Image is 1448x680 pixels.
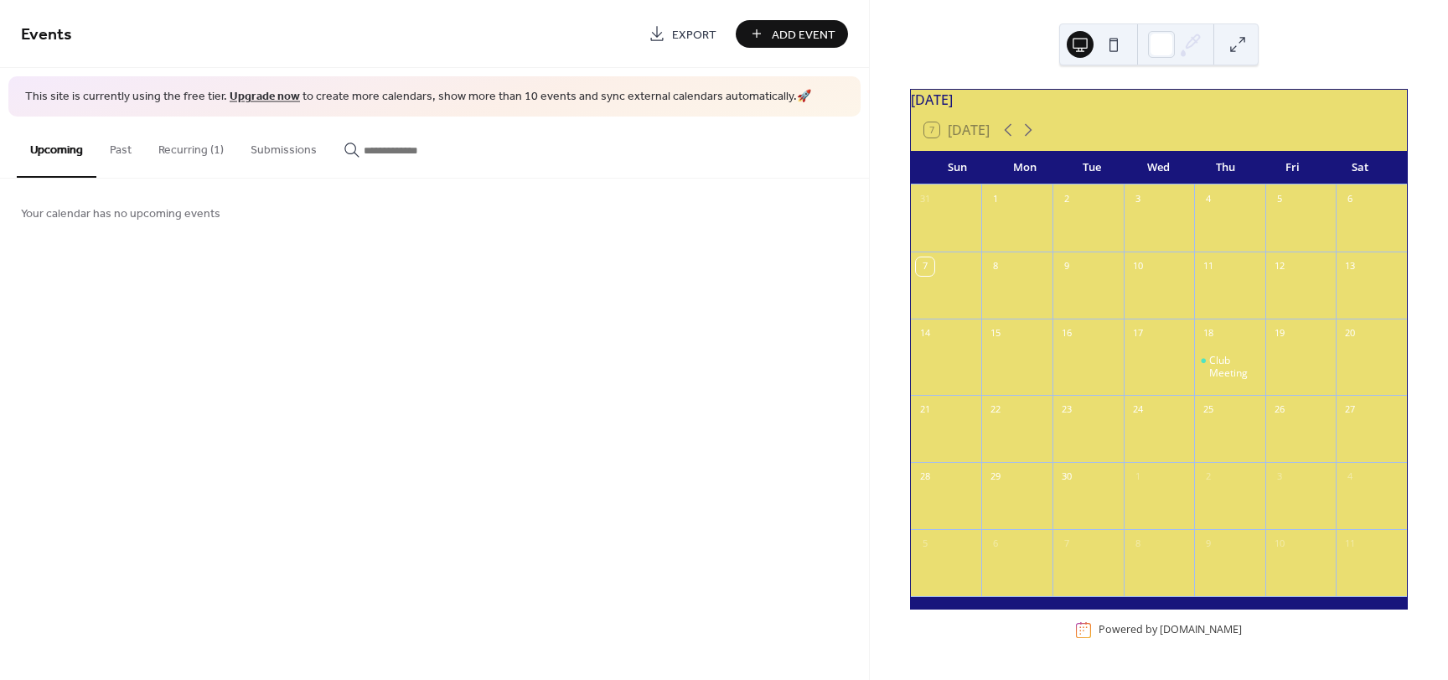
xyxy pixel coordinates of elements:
div: 15 [986,324,1005,343]
a: Upgrade now [230,86,300,108]
div: 5 [1270,190,1289,209]
div: 9 [1058,257,1076,276]
button: Submissions [237,117,330,176]
div: 7 [1058,535,1076,553]
span: Events [21,18,72,51]
div: 2 [1058,190,1076,209]
button: Upcoming [17,117,96,178]
div: 6 [1341,190,1359,209]
div: 3 [1129,190,1147,209]
span: Export [672,26,716,44]
span: This site is currently using the free tier. to create more calendars, show more than 10 events an... [25,89,811,106]
div: 26 [1270,401,1289,419]
div: 30 [1058,468,1076,486]
div: 8 [1129,535,1147,553]
div: 29 [986,468,1005,486]
div: 7 [916,257,934,276]
div: Fri [1259,151,1326,184]
div: 6 [986,535,1005,553]
a: [DOMAIN_NAME] [1160,623,1242,637]
div: 17 [1129,324,1147,343]
div: 21 [916,401,934,419]
div: Wed [1125,151,1192,184]
div: 27 [1341,401,1359,419]
div: Powered by [1099,623,1242,637]
div: 12 [1270,257,1289,276]
div: 2 [1199,468,1218,486]
button: Recurring (1) [145,117,237,176]
div: 3 [1270,468,1289,486]
div: [DATE] [911,90,1407,110]
div: Mon [991,151,1058,184]
div: 24 [1129,401,1147,419]
button: Add Event [736,20,848,48]
div: Sat [1326,151,1394,184]
div: 14 [916,324,934,343]
div: 22 [986,401,1005,419]
div: Club Meeting [1194,354,1265,380]
div: Thu [1192,151,1259,184]
div: 4 [1199,190,1218,209]
button: Past [96,117,145,176]
div: Club Meeting [1209,354,1259,380]
div: 31 [916,190,934,209]
div: 16 [1058,324,1076,343]
div: 11 [1199,257,1218,276]
div: Tue [1058,151,1125,184]
div: 19 [1270,324,1289,343]
div: 1 [1129,468,1147,486]
div: 20 [1341,324,1359,343]
div: 5 [916,535,934,553]
div: 1 [986,190,1005,209]
div: 10 [1270,535,1289,553]
div: 8 [986,257,1005,276]
div: 25 [1199,401,1218,419]
span: Your calendar has no upcoming events [21,205,220,222]
div: Sun [924,151,991,184]
div: 9 [1199,535,1218,553]
div: 10 [1129,257,1147,276]
div: 11 [1341,535,1359,553]
div: 23 [1058,401,1076,419]
a: Export [636,20,729,48]
div: 4 [1341,468,1359,486]
span: Add Event [772,26,835,44]
div: 18 [1199,324,1218,343]
div: 13 [1341,257,1359,276]
div: 28 [916,468,934,486]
